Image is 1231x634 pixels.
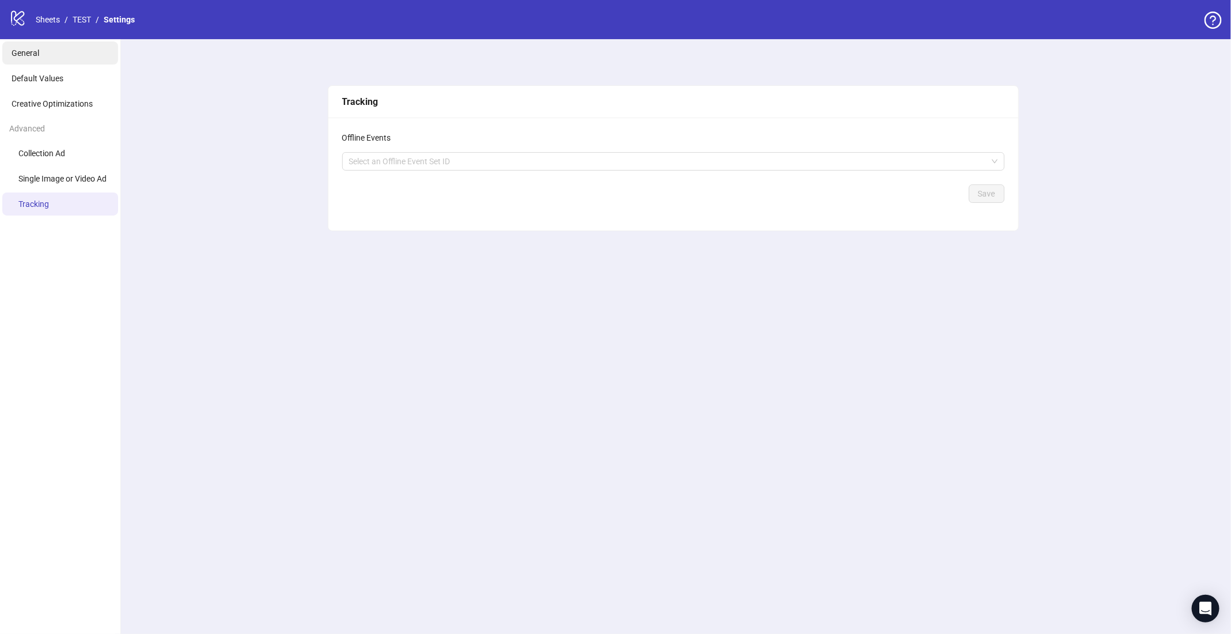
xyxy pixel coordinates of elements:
[70,13,93,26] a: TEST
[12,48,39,58] span: General
[1192,595,1219,622] div: Open Intercom Messenger
[342,95,1005,109] div: Tracking
[33,13,62,26] a: Sheets
[342,131,1005,144] div: Offline Events
[12,99,93,108] span: Creative Optimizations
[65,13,68,26] li: /
[18,174,107,183] span: Single Image or Video Ad
[18,199,49,209] span: Tracking
[969,184,1005,203] button: Save
[101,13,137,26] a: Settings
[18,149,65,158] span: Collection Ad
[96,13,99,26] li: /
[1205,12,1222,29] span: question-circle
[12,74,63,83] span: Default Values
